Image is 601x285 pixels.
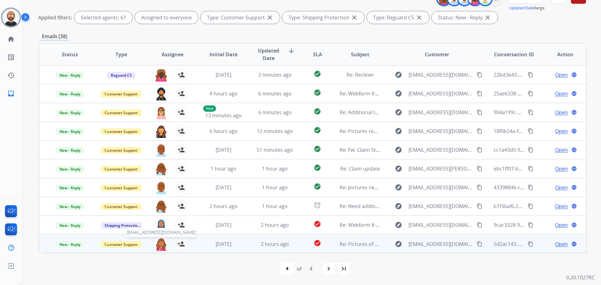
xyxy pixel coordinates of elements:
[555,109,568,116] span: Open
[314,70,321,78] mat-icon: check_circle
[177,71,185,79] mat-icon: person_add
[395,240,402,248] mat-icon: explore
[135,11,198,24] div: Assigned to everyone
[340,265,347,272] mat-icon: last_page
[494,203,585,210] span: b1f36af6-2622-4f60-8ee0-5fecd3bfc0bd
[528,91,533,96] mat-icon: content_copy
[395,146,402,154] mat-icon: explore
[395,127,402,135] mat-icon: explore
[555,240,568,248] span: Open
[314,145,321,153] mat-icon: check_circle
[314,164,321,171] mat-icon: check_circle
[555,184,568,191] span: Open
[205,112,242,119] span: 13 minutes ago
[528,241,533,247] mat-icon: content_copy
[494,109,589,116] span: 904a199c-bba5-458e-ad56-07f4727b4ca9
[395,165,402,172] mat-icon: explore
[340,221,490,228] span: Re: Webform from [EMAIL_ADDRESS][DOMAIN_NAME] on [DATE]
[101,109,141,116] span: Customer Support
[101,222,144,229] span: Shipping Protection
[39,33,70,40] p: Emails (38)
[494,146,589,153] span: cc1a43d5-9608-4eb9-8be4-787e43d66cf9
[494,184,590,191] span: 43398846-c08a-4708-bd8d-98360186ca00
[209,51,238,58] span: Initial Date
[155,69,167,82] img: agent-avatar
[314,126,321,134] mat-icon: check_circle
[571,147,577,153] mat-icon: language
[484,14,491,21] mat-icon: close
[432,11,498,24] div: Status: New - Reply
[494,221,587,228] span: 9cac3328-9d64-4ff7-8749-9b2ad3afbcd1
[477,203,482,209] mat-icon: content_copy
[101,128,141,135] span: Customer Support
[314,220,321,228] mat-icon: check_circle
[155,144,167,157] img: agent-avatar
[395,184,402,191] mat-icon: explore
[201,11,280,24] div: Type: Customer Support
[340,184,387,191] span: Re: pictures needed
[216,184,231,191] span: [DATE]
[528,72,533,78] mat-icon: content_copy
[177,165,185,172] mat-icon: person_add
[408,90,473,97] span: [EMAIL_ADDRESS][DOMAIN_NAME]
[7,53,15,61] mat-icon: list_alt
[494,90,588,97] span: 25ae6338-a9b7-41f8-a9be-f662158ab108
[262,184,288,191] span: 1 hour ago
[571,128,577,134] mat-icon: language
[56,241,84,248] span: New - Reply
[56,109,84,116] span: New - Reply
[535,43,586,65] th: Action
[340,165,380,172] span: Re: Claim update
[261,241,289,247] span: 2 hours ago
[509,5,545,11] span: Range
[125,228,197,237] span: [EMAIL_ADDRESS][DOMAIN_NAME]
[62,51,78,58] span: Status
[528,222,533,228] mat-icon: content_copy
[314,183,321,190] mat-icon: check_circle
[258,71,292,78] span: 2 minutes ago
[262,165,288,172] span: 1 hour ago
[7,72,15,79] mat-icon: history
[155,219,167,232] img: agent-avatar
[571,91,577,96] mat-icon: language
[408,184,473,191] span: [EMAIL_ADDRESS][DOMAIN_NAME]
[56,185,84,191] span: New - Reply
[477,166,482,171] mat-icon: content_copy
[325,265,332,272] mat-icon: navigate_next
[56,203,84,210] span: New - Reply
[155,162,167,176] img: agent-avatar
[408,127,473,135] span: [EMAIL_ADDRESS][DOMAIN_NAME]
[261,221,289,228] span: 2 hours ago
[494,51,534,58] span: Conversation ID
[155,125,167,138] img: agent-avatar
[314,239,321,247] mat-icon: check_circle
[177,146,185,154] mat-icon: person_add
[571,185,577,190] mat-icon: language
[209,90,238,97] span: 4 hours ago
[571,72,577,78] mat-icon: language
[211,165,236,172] span: 1 hour ago
[177,184,185,191] mat-icon: person_add
[395,109,402,116] mat-icon: explore
[254,47,283,62] span: Updated Date
[216,221,231,228] span: [DATE]
[340,109,482,116] span: Re: Additional Information Required to Complete Your Claim
[340,241,441,247] span: Re: Pictures of the remaining claim balance
[177,221,185,229] mat-icon: person_add
[555,221,568,229] span: Open
[509,6,534,11] button: Updated Date
[477,147,482,153] mat-icon: content_copy
[571,241,577,247] mat-icon: language
[477,109,482,115] mat-icon: content_copy
[216,71,231,78] span: [DATE]
[395,202,402,210] mat-icon: explore
[408,71,473,79] span: [EMAIL_ADDRESS][DOMAIN_NAME]
[258,90,292,97] span: 6 minutes ago
[408,146,473,154] span: [EMAIL_ADDRESS][DOMAIN_NAME]
[555,202,568,210] span: Open
[408,109,473,116] span: [EMAIL_ADDRESS][DOMAIN_NAME]
[216,146,231,153] span: [DATE]
[555,165,568,172] span: Open
[177,240,185,248] mat-icon: person_add
[266,14,274,21] mat-icon: close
